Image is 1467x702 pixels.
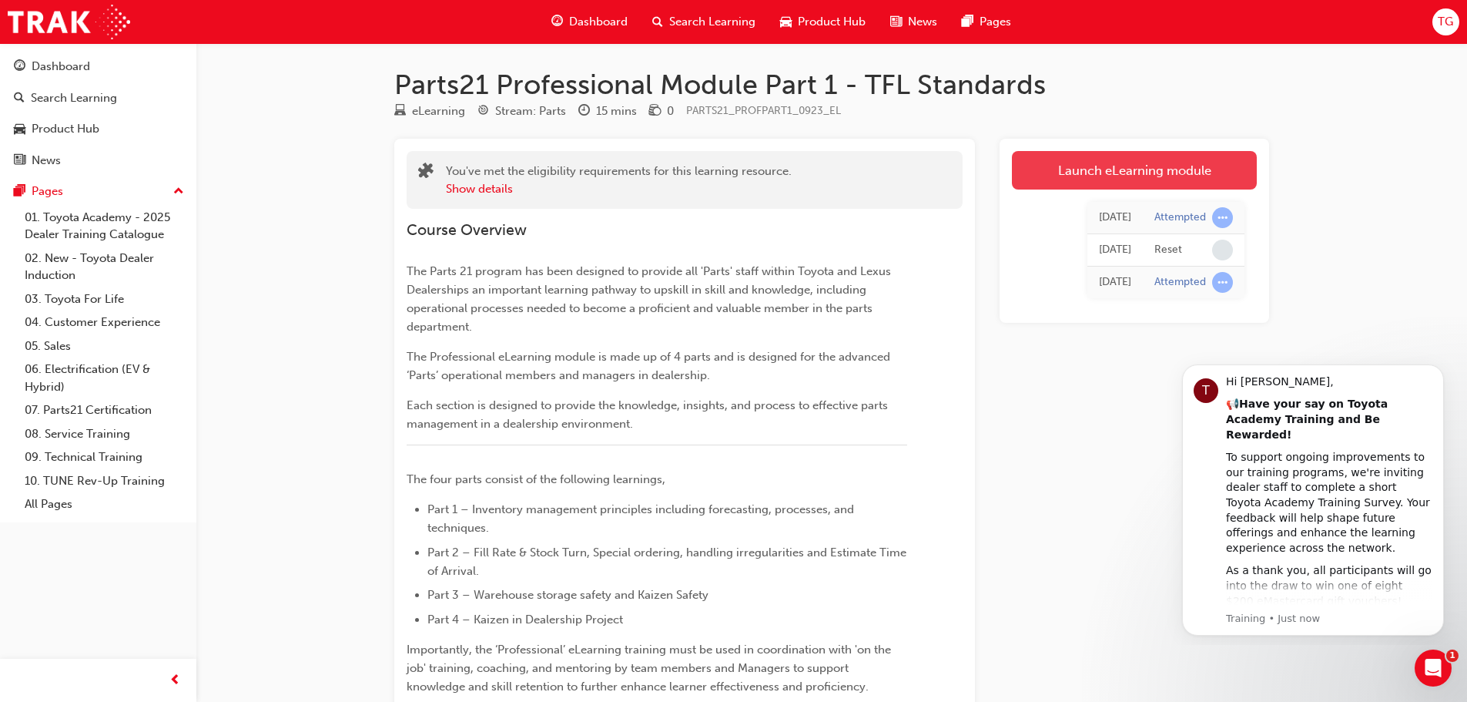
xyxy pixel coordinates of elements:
[477,105,489,119] span: target-icon
[173,182,184,202] span: up-icon
[1099,241,1131,259] div: Tue Jul 01 2025 14:59:24 GMT+0800 (Australian Western Standard Time)
[1154,243,1182,257] div: Reset
[6,52,190,81] a: Dashboard
[407,643,894,694] span: Importantly, the ‘Professional’ eLearning training must be used in coordination with 'on the job'...
[32,183,63,200] div: Pages
[418,164,434,182] span: puzzle-icon
[686,104,841,117] span: Learning resource code
[6,177,190,206] button: Pages
[394,102,465,121] div: Type
[18,311,190,334] a: 04. Customer Experience
[1446,650,1459,662] span: 1
[890,12,902,32] span: news-icon
[18,247,190,287] a: 02. New - Toyota Dealer Induction
[6,146,190,175] a: News
[669,13,755,31] span: Search Learning
[652,12,663,32] span: search-icon
[578,102,637,121] div: Duration
[649,102,674,121] div: Price
[477,102,566,121] div: Stream
[394,68,1269,102] h1: Parts21 Professional Module Part 1 - TFL Standards
[495,102,566,120] div: Stream: Parts
[667,102,674,120] div: 0
[427,613,623,626] span: Part 4 – Kaizen in Dealership Project
[14,60,25,74] span: guage-icon
[18,492,190,516] a: All Pages
[14,154,25,168] span: news-icon
[412,102,465,120] div: eLearning
[1432,8,1459,35] button: TG
[18,206,190,247] a: 01. Toyota Academy - 2025 Dealer Training Catalogue
[780,12,792,32] span: car-icon
[6,115,190,143] a: Product Hub
[908,13,937,31] span: News
[32,152,61,170] div: News
[14,123,25,136] span: car-icon
[18,422,190,446] a: 08. Service Training
[798,13,866,31] span: Product Hub
[394,105,406,119] span: learningResourceType_ELEARNING-icon
[1012,151,1257,190] a: Launch eLearning module
[962,12,973,32] span: pages-icon
[407,221,527,239] span: Course Overview
[18,287,190,311] a: 03. Toyota For Life
[551,12,563,32] span: guage-icon
[32,120,99,138] div: Product Hub
[578,105,590,119] span: clock-icon
[1438,13,1453,31] span: TG
[18,334,190,358] a: 05. Sales
[596,102,637,120] div: 15 mins
[1099,209,1131,227] div: Tue Jul 01 2025 14:59:25 GMT+0800 (Australian Western Standard Time)
[18,398,190,422] a: 07. Parts21 Certification
[1159,351,1467,645] iframe: Intercom notifications message
[1154,275,1206,290] div: Attempted
[446,180,513,198] button: Show details
[950,6,1023,38] a: pages-iconPages
[18,358,190,398] a: 06. Electrification (EV & Hybrid)
[14,92,25,106] span: search-icon
[649,105,661,119] span: money-icon
[640,6,768,38] a: search-iconSearch Learning
[1415,650,1452,687] iframe: Intercom live chat
[31,89,117,107] div: Search Learning
[1099,274,1131,291] div: Wed Apr 30 2025 15:45:33 GMT+0800 (Australian Western Standard Time)
[878,6,950,38] a: news-iconNews
[14,185,25,199] span: pages-icon
[446,163,792,197] div: You've met the eligibility requirements for this learning resource.
[8,5,130,39] img: Trak
[1212,207,1233,228] span: learningRecordVerb_ATTEMPT-icon
[18,445,190,469] a: 09. Technical Training
[980,13,1011,31] span: Pages
[169,671,181,690] span: prev-icon
[1154,210,1206,225] div: Attempted
[407,264,894,334] span: The Parts 21 program has been designed to provide all 'Parts' staff within Toyota and Lexus Deale...
[1212,272,1233,293] span: learningRecordVerb_ATTEMPT-icon
[407,472,665,486] span: The four parts consist of the following learnings,
[6,84,190,113] a: Search Learning
[427,502,857,535] span: Part 1 – Inventory management principles including forecasting, processes, and techniques.
[539,6,640,38] a: guage-iconDashboard
[407,398,891,431] span: Each section is designed to provide the knowledge, insights, and process to effective parts manag...
[6,49,190,177] button: DashboardSearch LearningProduct HubNews
[32,58,90,76] div: Dashboard
[18,469,190,493] a: 10. TUNE Rev-Up Training
[407,350,893,382] span: The Professional eLearning module is made up of 4 parts and is designed for the advanced ‘Parts’ ...
[569,13,628,31] span: Dashboard
[427,588,708,602] span: Part 3 – Warehouse storage safety and Kaizen Safety
[1212,240,1233,260] span: learningRecordVerb_NONE-icon
[427,546,909,578] span: Part 2 – Fill Rate & Stock Turn, Special ordering, handling irregularities and Estimate Time of A...
[768,6,878,38] a: car-iconProduct Hub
